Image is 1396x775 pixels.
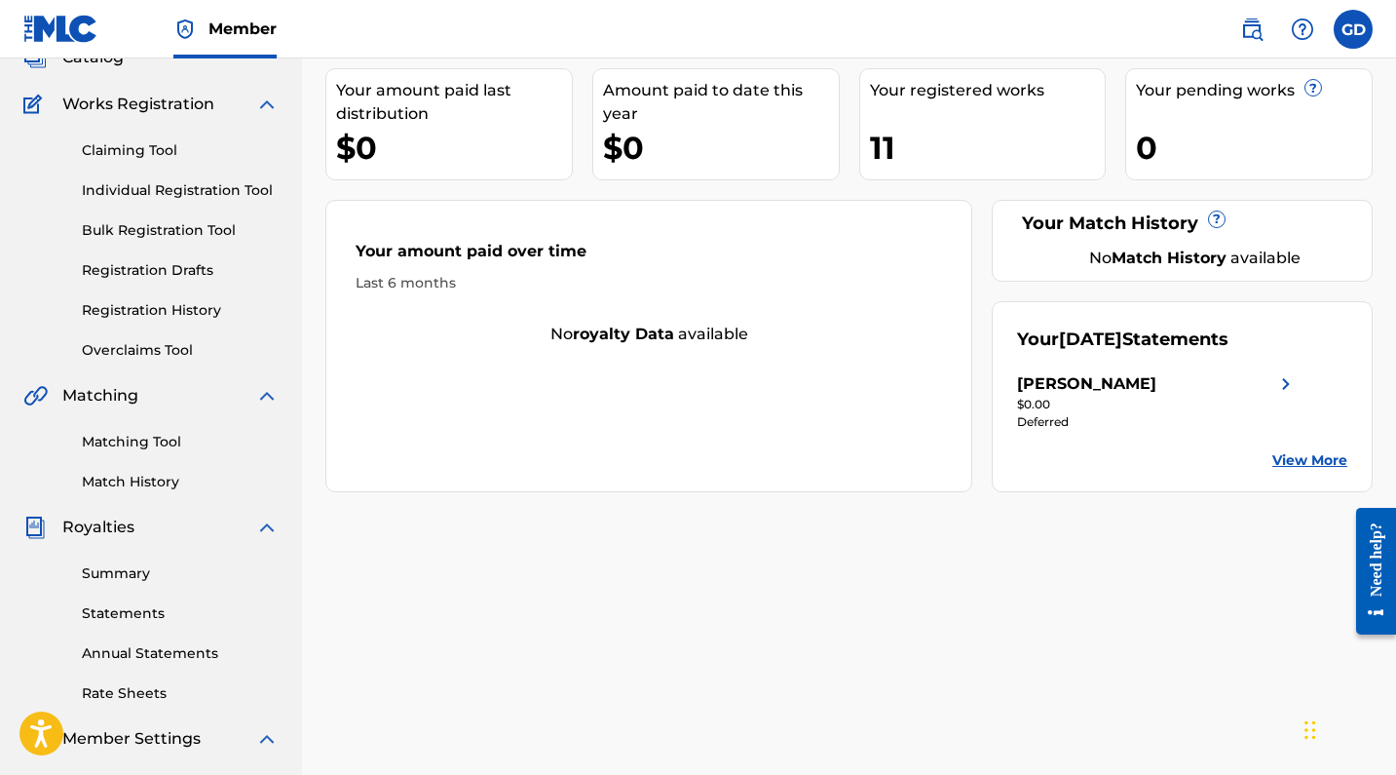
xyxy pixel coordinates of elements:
[82,432,279,452] a: Matching Tool
[1017,372,1298,431] a: [PERSON_NAME]right chevron icon$0.00Deferred
[356,240,942,273] div: Your amount paid over time
[82,683,279,704] a: Rate Sheets
[82,340,279,361] a: Overclaims Tool
[23,93,49,116] img: Works Registration
[1041,247,1347,270] div: No available
[573,325,674,343] strong: royalty data
[603,126,839,170] div: $0
[82,643,279,664] a: Annual Statements
[23,384,48,407] img: Matching
[1274,372,1298,396] img: right chevron icon
[1017,396,1298,413] div: $0.00
[1209,212,1225,227] span: ?
[336,79,572,126] div: Your amount paid last distribution
[255,727,279,751] img: expand
[82,180,279,201] a: Individual Registration Tool
[1136,126,1372,170] div: 0
[173,18,197,41] img: Top Rightsholder
[870,126,1106,170] div: 11
[603,79,839,126] div: Amount paid to date this year
[1112,249,1226,267] strong: Match History
[23,46,124,69] a: CatalogCatalog
[62,727,201,751] span: Member Settings
[62,93,214,116] span: Works Registration
[23,516,47,539] img: Royalties
[82,472,279,492] a: Match History
[1334,10,1373,49] div: User Menu
[1017,372,1156,396] div: [PERSON_NAME]
[1017,211,1347,237] div: Your Match History
[1240,18,1264,41] img: search
[1305,80,1321,96] span: ?
[23,15,98,43] img: MLC Logo
[1017,413,1298,431] div: Deferred
[336,126,572,170] div: $0
[62,384,138,407] span: Matching
[1059,329,1122,350] span: [DATE]
[255,93,279,116] img: expand
[1272,450,1347,471] a: View More
[255,516,279,539] img: expand
[82,563,279,584] a: Summary
[62,516,134,539] span: Royalties
[1291,18,1314,41] img: help
[1283,10,1322,49] div: Help
[326,323,971,346] div: No available
[82,220,279,241] a: Bulk Registration Tool
[1232,10,1271,49] a: Public Search
[82,260,279,281] a: Registration Drafts
[1299,681,1396,775] iframe: Chat Widget
[1136,79,1372,102] div: Your pending works
[870,79,1106,102] div: Your registered works
[82,140,279,161] a: Claiming Tool
[1304,701,1316,759] div: Drag
[208,18,277,40] span: Member
[82,603,279,624] a: Statements
[356,273,942,293] div: Last 6 months
[1017,327,1228,353] div: Your Statements
[255,384,279,407] img: expand
[82,300,279,321] a: Registration History
[1341,491,1396,652] iframe: Resource Center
